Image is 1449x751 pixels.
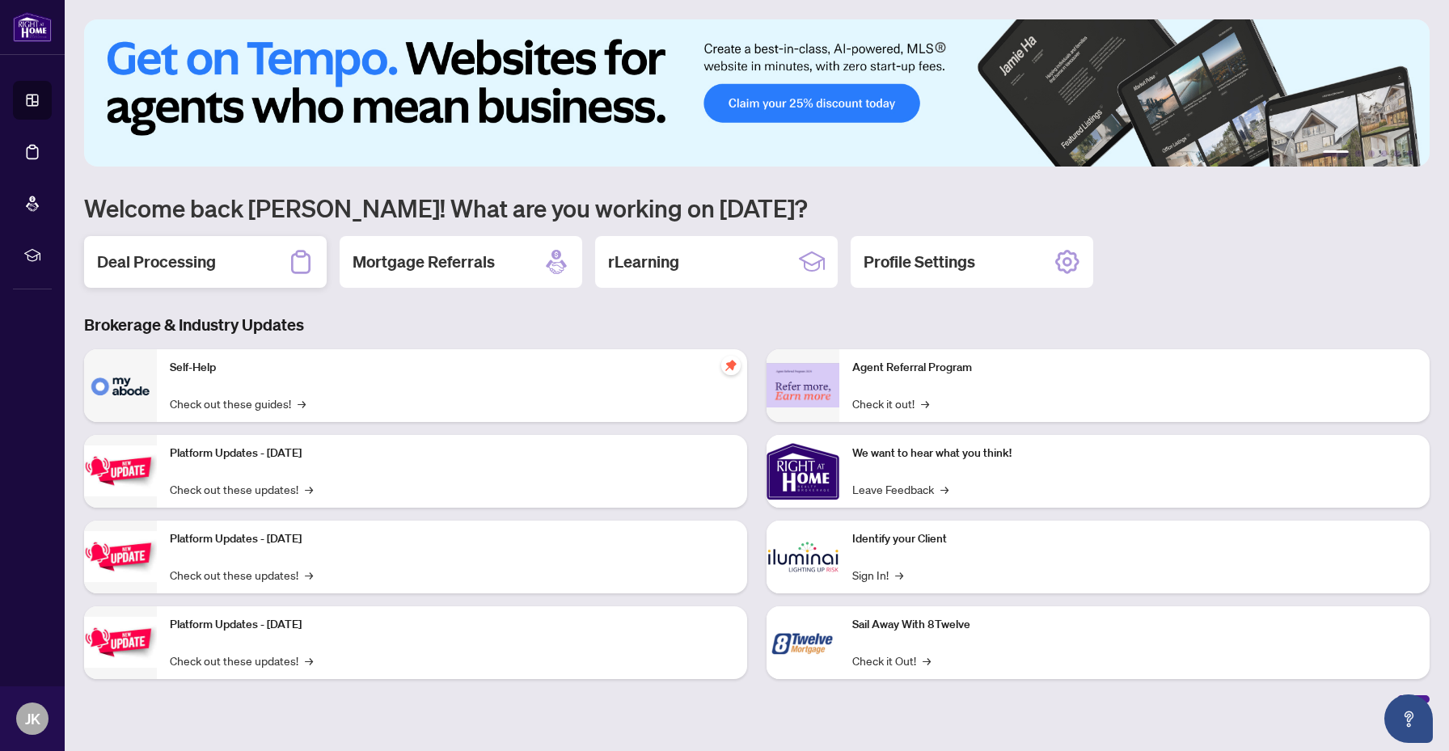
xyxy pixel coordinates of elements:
p: Self-Help [170,359,734,377]
button: 3 [1368,150,1375,157]
a: Sign In!→ [852,566,903,584]
span: → [305,652,313,669]
img: Identify your Client [767,521,839,593]
span: → [921,394,929,412]
a: Check out these updates!→ [170,480,313,498]
span: → [305,480,313,498]
a: Check out these guides!→ [170,394,306,412]
span: JK [25,707,40,730]
span: → [940,480,948,498]
p: Platform Updates - [DATE] [170,530,734,548]
button: Open asap [1384,694,1433,743]
span: → [305,566,313,584]
h3: Brokerage & Industry Updates [84,314,1430,336]
button: 6 [1407,150,1413,157]
img: Sail Away With 8Twelve [767,606,839,679]
button: 4 [1381,150,1388,157]
h2: rLearning [608,251,679,273]
button: 1 [1323,150,1349,157]
img: Slide 0 [84,19,1430,167]
p: Platform Updates - [DATE] [170,445,734,462]
p: We want to hear what you think! [852,445,1417,462]
p: Platform Updates - [DATE] [170,616,734,634]
button: 5 [1394,150,1400,157]
img: Platform Updates - July 8, 2025 [84,531,157,582]
button: 2 [1355,150,1362,157]
img: Platform Updates - June 23, 2025 [84,617,157,668]
h2: Mortgage Referrals [353,251,495,273]
span: → [895,566,903,584]
span: → [298,394,306,412]
h2: Profile Settings [864,251,975,273]
a: Leave Feedback→ [852,480,948,498]
a: Check it Out!→ [852,652,931,669]
img: Platform Updates - July 21, 2025 [84,445,157,496]
p: Agent Referral Program [852,359,1417,377]
img: Agent Referral Program [767,363,839,407]
p: Identify your Client [852,530,1417,548]
a: Check out these updates!→ [170,652,313,669]
a: Check out these updates!→ [170,566,313,584]
h2: Deal Processing [97,251,216,273]
a: Check it out!→ [852,394,929,412]
p: Sail Away With 8Twelve [852,616,1417,634]
h1: Welcome back [PERSON_NAME]! What are you working on [DATE]? [84,192,1430,223]
span: pushpin [721,356,741,375]
img: logo [13,12,52,42]
img: We want to hear what you think! [767,435,839,508]
img: Self-Help [84,349,157,422]
span: → [923,652,931,669]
